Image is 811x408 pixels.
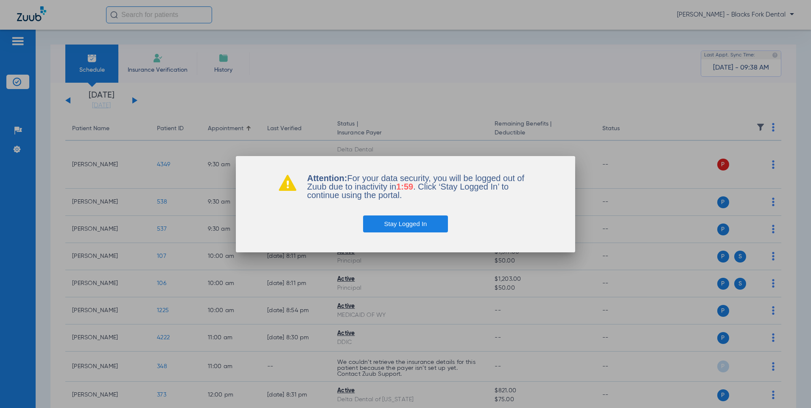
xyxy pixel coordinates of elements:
[307,173,347,183] b: Attention:
[769,367,811,408] iframe: Chat Widget
[278,174,297,191] img: warning
[363,215,448,232] button: Stay Logged In
[396,182,413,191] span: 1:59
[307,174,533,199] p: For your data security, you will be logged out of Zuub due to inactivity in . Click ‘Stay Logged ...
